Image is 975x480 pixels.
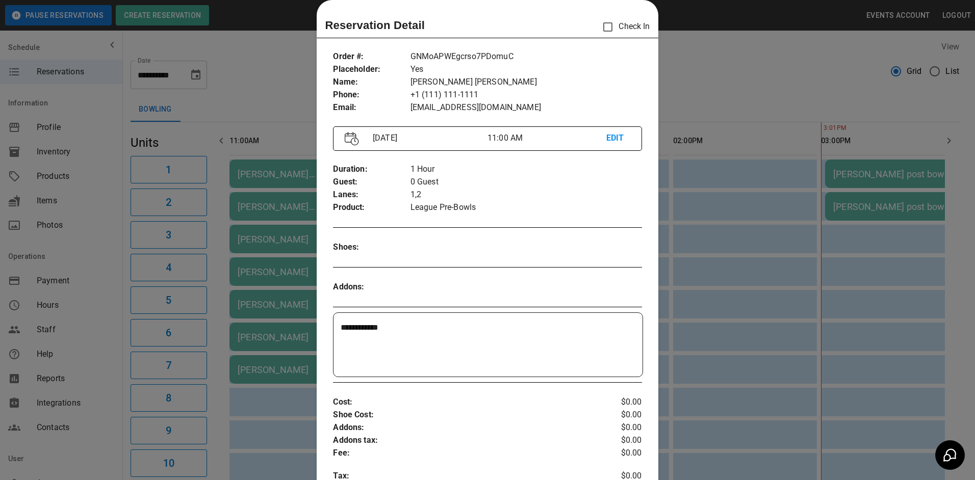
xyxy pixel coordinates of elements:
p: Product : [333,201,410,214]
p: Addons : [333,421,590,434]
p: [PERSON_NAME] [PERSON_NAME] [410,76,642,89]
p: +1 (111) 111-1111 [410,89,642,101]
p: Placeholder : [333,63,410,76]
p: $0.00 [591,434,642,447]
p: Reservation Detail [325,17,425,34]
p: $0.00 [591,447,642,460]
p: Yes [410,63,642,76]
p: Duration : [333,163,410,176]
p: GNMoAPWEgcrso7PDomuC [410,50,642,63]
p: Shoes : [333,241,410,254]
p: Guest : [333,176,410,189]
p: 0 Guest [410,176,642,189]
p: 1 Hour [410,163,642,176]
p: $0.00 [591,409,642,421]
p: League Pre-Bowls [410,201,642,214]
p: EDIT [606,132,630,145]
p: Order # : [333,50,410,63]
p: 1,2 [410,189,642,201]
p: 11:00 AM [487,132,606,144]
p: [DATE] [369,132,487,144]
img: Vector [345,132,359,146]
p: Cost : [333,396,590,409]
p: Fee : [333,447,590,460]
p: [EMAIL_ADDRESS][DOMAIN_NAME] [410,101,642,114]
p: Email : [333,101,410,114]
p: Phone : [333,89,410,101]
p: Name : [333,76,410,89]
p: Check In [597,16,650,38]
p: Addons tax : [333,434,590,447]
p: $0.00 [591,396,642,409]
p: Lanes : [333,189,410,201]
p: Shoe Cost : [333,409,590,421]
p: $0.00 [591,421,642,434]
p: Addons : [333,281,410,294]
